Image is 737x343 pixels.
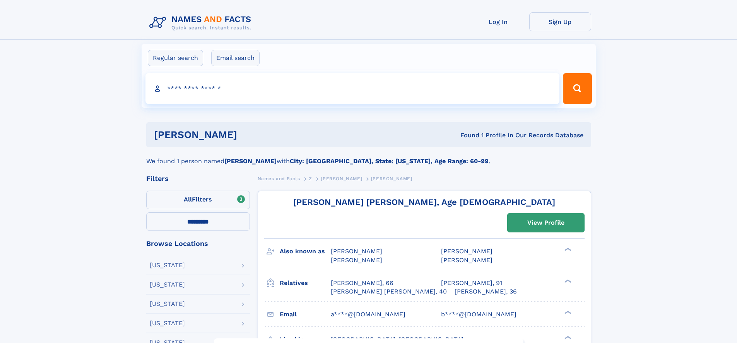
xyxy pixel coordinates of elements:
[309,176,312,181] span: Z
[321,176,362,181] span: [PERSON_NAME]
[146,240,250,247] div: Browse Locations
[150,320,185,326] div: [US_STATE]
[224,157,277,165] b: [PERSON_NAME]
[280,245,331,258] h3: Also known as
[467,12,529,31] a: Log In
[349,131,583,140] div: Found 1 Profile In Our Records Database
[331,279,393,287] a: [PERSON_NAME], 66
[331,256,382,264] span: [PERSON_NAME]
[146,191,250,209] label: Filters
[441,247,492,255] span: [PERSON_NAME]
[309,174,312,183] a: Z
[441,279,502,287] a: [PERSON_NAME], 91
[146,12,258,33] img: Logo Names and Facts
[563,73,592,104] button: Search Button
[258,174,300,183] a: Names and Facts
[331,336,463,343] span: [GEOGRAPHIC_DATA], [GEOGRAPHIC_DATA]
[150,262,185,268] div: [US_STATE]
[280,308,331,321] h3: Email
[148,50,203,66] label: Regular search
[563,278,572,283] div: ❯
[321,174,362,183] a: [PERSON_NAME]
[331,247,382,255] span: [PERSON_NAME]
[529,12,591,31] a: Sign Up
[280,276,331,290] h3: Relatives
[371,176,412,181] span: [PERSON_NAME]
[455,287,517,296] a: [PERSON_NAME], 36
[293,197,555,207] a: [PERSON_NAME] [PERSON_NAME], Age [DEMOGRAPHIC_DATA]
[146,175,250,182] div: Filters
[331,287,447,296] a: [PERSON_NAME] [PERSON_NAME], 40
[146,147,591,166] div: We found 1 person named with .
[145,73,560,104] input: search input
[150,282,185,288] div: [US_STATE]
[563,247,572,252] div: ❯
[563,335,572,340] div: ❯
[211,50,260,66] label: Email search
[154,130,349,140] h1: [PERSON_NAME]
[508,213,584,232] a: View Profile
[563,310,572,315] div: ❯
[150,301,185,307] div: [US_STATE]
[527,214,564,232] div: View Profile
[184,196,192,203] span: All
[290,157,489,165] b: City: [GEOGRAPHIC_DATA], State: [US_STATE], Age Range: 60-99
[441,256,492,264] span: [PERSON_NAME]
